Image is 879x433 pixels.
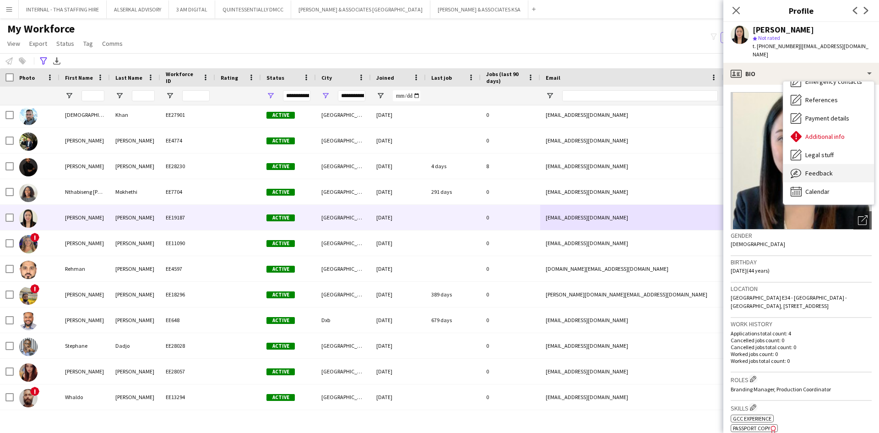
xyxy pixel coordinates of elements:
[19,158,38,176] img: Noel Thompson
[110,307,160,333] div: [PERSON_NAME]
[540,333,723,358] div: [EMAIL_ADDRESS][DOMAIN_NAME]
[731,403,872,412] h3: Skills
[481,256,540,281] div: 0
[160,256,215,281] div: EE4597
[486,71,524,84] span: Jobs (last 90 days)
[19,184,38,202] img: Nthabiseng Jeanette Mokhethi
[60,333,110,358] div: Stephane
[371,102,426,127] div: [DATE]
[426,282,481,307] div: 389 days
[160,230,215,256] div: EE11090
[562,90,718,101] input: Email Filter Input
[266,368,295,375] span: Active
[7,39,20,48] span: View
[110,256,160,281] div: [PERSON_NAME]
[266,189,295,196] span: Active
[426,153,481,179] div: 4 days
[160,205,215,230] div: EE19187
[60,282,110,307] div: [PERSON_NAME]
[60,384,110,410] div: Whaldo
[731,386,831,393] span: Branding Manager, Production Coordinator
[166,71,199,84] span: Workforce ID
[160,359,215,384] div: EE28057
[540,205,723,230] div: [EMAIL_ADDRESS][DOMAIN_NAME]
[110,102,160,127] div: Khan
[316,205,371,230] div: [GEOGRAPHIC_DATA]
[371,256,426,281] div: [DATE]
[540,230,723,256] div: [EMAIL_ADDRESS][DOMAIN_NAME]
[316,384,371,410] div: [GEOGRAPHIC_DATA]
[316,359,371,384] div: [GEOGRAPHIC_DATA]
[853,211,872,230] div: Open photos pop-in
[110,179,160,204] div: Mokhethi
[316,307,371,333] div: Dxb
[540,384,723,410] div: [EMAIL_ADDRESS][DOMAIN_NAME]
[371,128,426,153] div: [DATE]
[110,333,160,358] div: Dadjo
[19,286,38,305] img: Renee Clark
[426,179,481,204] div: 291 days
[160,179,215,204] div: EE7704
[481,307,540,333] div: 0
[371,230,426,256] div: [DATE]
[266,92,275,100] button: Open Filter Menu
[481,102,540,127] div: 0
[26,38,51,49] a: Export
[160,102,215,127] div: EE27901
[266,214,295,221] span: Active
[733,425,770,432] span: Passport copy
[19,107,38,125] img: Muhammad Imran Khan
[783,109,874,127] div: Payment details
[316,282,371,307] div: [GEOGRAPHIC_DATA]
[731,92,872,230] img: Crew avatar or photo
[19,0,107,18] button: INTERNAL - THA STAFFING HIRE
[426,307,481,333] div: 679 days
[316,256,371,281] div: [GEOGRAPHIC_DATA]
[266,291,295,298] span: Active
[266,266,295,273] span: Active
[805,187,830,196] span: Calendar
[731,320,872,328] h3: Work history
[132,90,155,101] input: Last Name Filter Input
[51,55,62,66] app-action-btn: Export XLSX
[60,359,110,384] div: [PERSON_NAME]
[481,333,540,358] div: 0
[60,307,110,333] div: [PERSON_NAME]
[110,153,160,179] div: [PERSON_NAME]
[540,128,723,153] div: [EMAIL_ADDRESS][DOMAIN_NAME]
[546,74,560,81] span: Email
[546,92,554,100] button: Open Filter Menu
[540,256,723,281] div: [DOMAIN_NAME][EMAIL_ADDRESS][DOMAIN_NAME]
[215,0,291,18] button: QUINTESSENTIALLY DMCC
[98,38,126,49] a: Comms
[321,74,332,81] span: City
[160,282,215,307] div: EE18296
[316,102,371,127] div: [GEOGRAPHIC_DATA]
[60,205,110,230] div: [PERSON_NAME]
[60,128,110,153] div: [PERSON_NAME]
[110,230,160,256] div: [PERSON_NAME]
[19,338,38,356] img: Stephane Dadjo
[731,231,872,240] h3: Gender
[481,153,540,179] div: 8
[110,205,160,230] div: [PERSON_NAME]
[160,128,215,153] div: EE4774
[65,74,93,81] span: First Name
[182,90,210,101] input: Workforce ID Filter Input
[540,102,723,127] div: [EMAIL_ADDRESS][DOMAIN_NAME]
[805,169,833,177] span: Feedback
[371,205,426,230] div: [DATE]
[83,39,93,48] span: Tag
[371,333,426,358] div: [DATE]
[371,307,426,333] div: [DATE]
[481,282,540,307] div: 0
[540,359,723,384] div: [EMAIL_ADDRESS][DOMAIN_NAME]
[393,90,420,101] input: Joined Filter Input
[4,38,24,49] a: View
[805,77,862,86] span: Emergency contacts
[160,153,215,179] div: EE28230
[19,261,38,279] img: Rehman Shafiq
[783,72,874,91] div: Emergency contacts
[60,256,110,281] div: Rehman
[731,351,872,357] p: Worked jobs count: 0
